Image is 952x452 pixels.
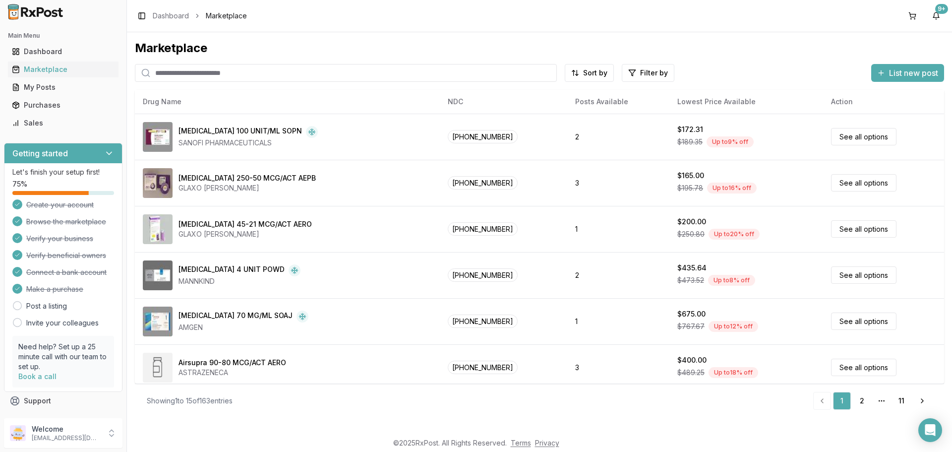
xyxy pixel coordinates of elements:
[4,79,122,95] button: My Posts
[12,47,115,57] div: Dashboard
[143,353,173,383] img: Airsupra 90-80 MCG/ACT AERO
[640,68,668,78] span: Filter by
[26,234,93,244] span: Verify your business
[4,44,122,60] button: Dashboard
[567,298,669,344] td: 1
[709,229,760,240] div: Up to 20 % off
[135,90,440,114] th: Drug Name
[871,69,944,79] a: List new post
[26,267,107,277] span: Connect a bank account
[143,307,173,336] img: Aimovig 70 MG/ML SOAJ
[709,367,758,378] div: Up to 18 % off
[4,62,122,77] button: Marketplace
[178,323,308,332] div: AMGEN
[26,318,99,328] a: Invite your colleagues
[583,68,607,78] span: Sort by
[206,11,247,21] span: Marketplace
[178,219,312,229] div: [MEDICAL_DATA] 45-21 MCG/ACT AERO
[448,268,518,282] span: [PHONE_NUMBER]
[708,275,755,286] div: Up to 8 % off
[4,115,122,131] button: Sales
[831,128,896,145] a: See all options
[4,392,122,410] button: Support
[677,137,703,147] span: $189.35
[622,64,674,82] button: Filter by
[18,342,108,372] p: Need help? Set up a 25 minute call with our team to set up.
[677,263,707,273] div: $435.64
[677,183,703,193] span: $195.78
[448,176,518,190] span: [PHONE_NUMBER]
[567,114,669,160] td: 2
[18,372,57,381] a: Book a call
[565,64,614,82] button: Sort by
[8,114,119,132] a: Sales
[26,251,106,260] span: Verify beneficial owners
[12,179,27,189] span: 75 %
[12,82,115,92] div: My Posts
[178,229,312,239] div: GLAXO [PERSON_NAME]
[153,11,247,21] nav: breadcrumb
[677,229,705,239] span: $250.80
[8,61,119,78] a: Marketplace
[147,396,233,406] div: Showing 1 to 15 of 163 entries
[4,97,122,113] button: Purchases
[4,410,122,428] button: Feedback
[928,8,944,24] button: 9+
[12,167,114,177] p: Let's finish your setup first!
[32,434,101,442] p: [EMAIL_ADDRESS][DOMAIN_NAME]
[178,173,316,183] div: [MEDICAL_DATA] 250-50 MCG/ACT AEPB
[871,64,944,82] button: List new post
[26,217,106,227] span: Browse the marketplace
[178,183,316,193] div: GLAXO [PERSON_NAME]
[26,301,67,311] a: Post a listing
[567,90,669,114] th: Posts Available
[26,200,94,210] span: Create your account
[12,147,68,159] h3: Getting started
[535,439,559,447] a: Privacy
[135,40,944,56] div: Marketplace
[26,284,83,294] span: Make a purchase
[178,311,293,323] div: [MEDICAL_DATA] 70 MG/ML SOAJ
[178,358,286,368] div: Airsupra 90-80 MCG/ACT AERO
[143,122,173,152] img: Admelog SoloStar 100 UNIT/ML SOPN
[669,90,823,114] th: Lowest Price Available
[143,260,173,290] img: Afrezza 4 UNIT POWD
[448,130,518,143] span: [PHONE_NUMBER]
[12,100,115,110] div: Purchases
[677,322,705,331] span: $767.67
[823,90,944,114] th: Action
[831,313,896,330] a: See all options
[178,138,318,148] div: SANOFI PHARMACEUTICALS
[143,168,173,198] img: Advair Diskus 250-50 MCG/ACT AEPB
[567,344,669,390] td: 3
[889,67,938,79] span: List new post
[677,125,703,134] div: $172.31
[8,96,119,114] a: Purchases
[178,368,286,378] div: ASTRAZENECA
[32,424,101,434] p: Welcome
[448,222,518,236] span: [PHONE_NUMBER]
[833,392,851,410] a: 1
[677,275,704,285] span: $473.52
[567,160,669,206] td: 3
[10,425,26,441] img: User avatar
[8,78,119,96] a: My Posts
[178,276,300,286] div: MANNKIND
[8,43,119,61] a: Dashboard
[567,252,669,298] td: 2
[892,392,910,410] a: 11
[813,392,932,410] nav: pagination
[8,32,119,40] h2: Main Menu
[677,309,706,319] div: $675.00
[511,439,531,447] a: Terms
[448,315,518,328] span: [PHONE_NUMBER]
[707,136,754,147] div: Up to 9 % off
[831,174,896,192] a: See all options
[143,214,173,244] img: Advair HFA 45-21 MCG/ACT AERO
[707,183,757,194] div: Up to 16 % off
[709,321,758,332] div: Up to 12 % off
[153,11,189,21] a: Dashboard
[677,355,707,365] div: $400.00
[12,65,115,74] div: Marketplace
[935,4,948,14] div: 9+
